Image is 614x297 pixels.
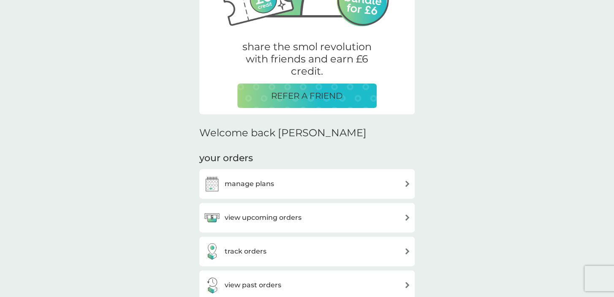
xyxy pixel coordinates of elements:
[225,280,281,291] h3: view past orders
[237,41,377,77] p: share the smol revolution with friends and earn £6 credit.
[225,212,302,223] h3: view upcoming orders
[225,178,274,189] h3: manage plans
[199,152,253,165] h3: your orders
[199,127,367,139] h2: Welcome back [PERSON_NAME]
[404,214,410,221] img: arrow right
[404,248,410,254] img: arrow right
[237,84,377,108] button: REFER A FRIEND
[404,282,410,288] img: arrow right
[225,246,266,257] h3: track orders
[404,181,410,187] img: arrow right
[271,89,343,103] p: REFER A FRIEND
